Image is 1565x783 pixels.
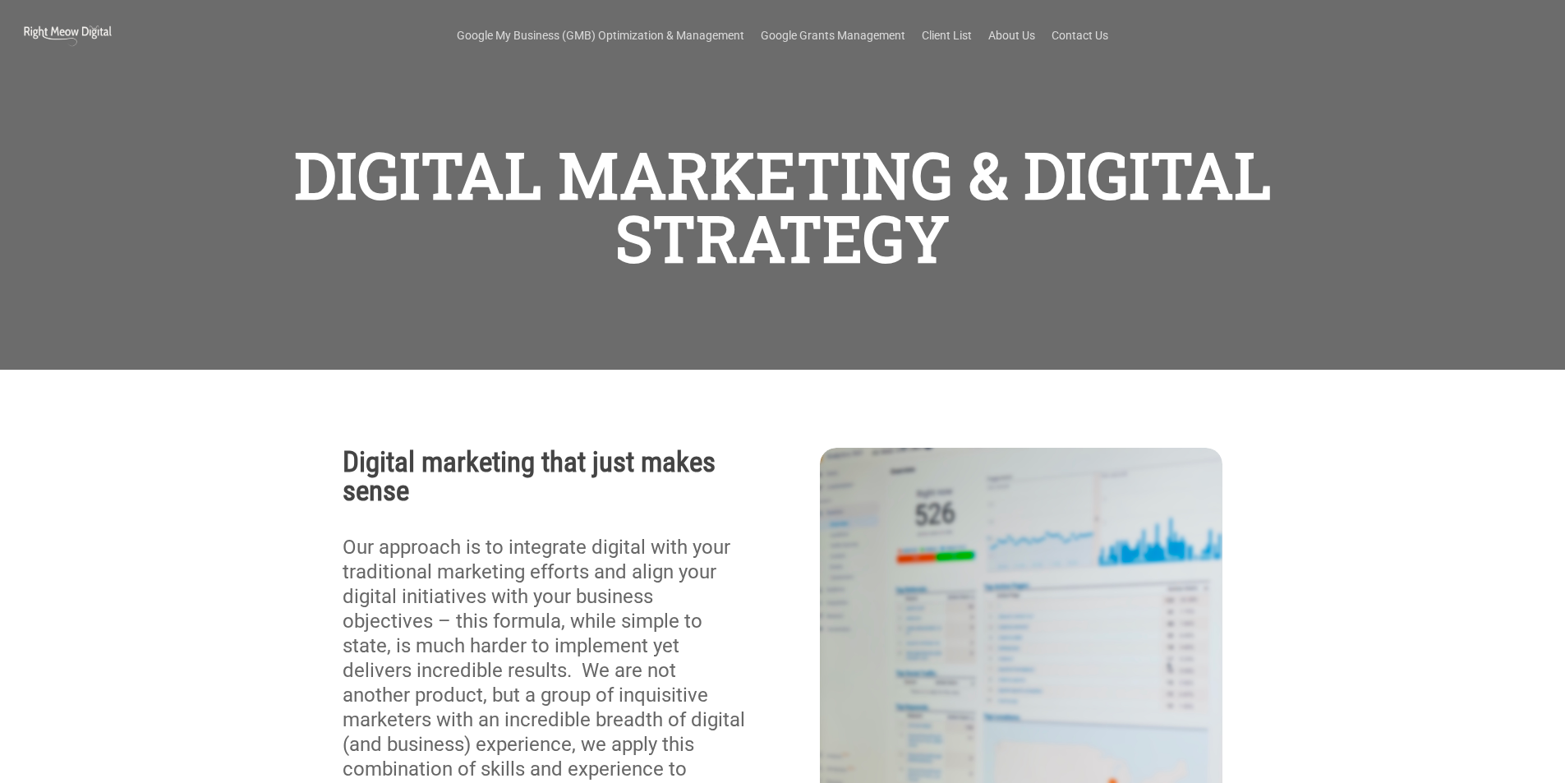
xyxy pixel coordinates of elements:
[922,27,972,44] a: Client List
[1052,27,1108,44] a: Contact Us
[271,135,1294,278] h1: DIGITAL MARKETING & DIGITAL STRATEGY
[457,27,744,44] a: Google My Business (GMB) Optimization & Management
[988,27,1035,44] a: About Us
[761,27,905,44] a: Google Grants Management
[343,448,745,505] h2: Digital marketing that just makes sense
